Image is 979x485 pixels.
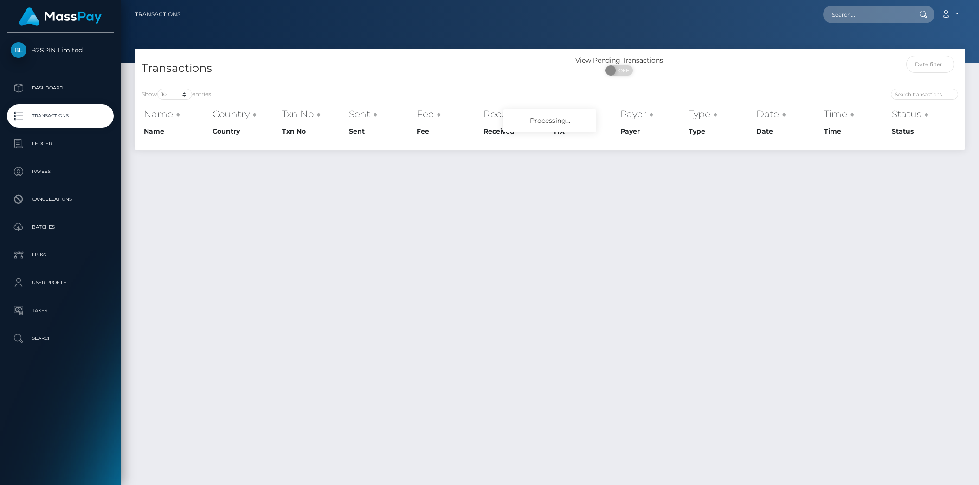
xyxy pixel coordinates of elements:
th: Received [481,124,552,139]
p: Batches [11,220,110,234]
th: Payer [618,124,686,139]
th: Country [210,105,280,123]
th: Date [754,105,822,123]
p: User Profile [11,276,110,290]
th: Fee [414,105,481,123]
th: Status [889,105,958,123]
a: Search [7,327,114,350]
a: Payees [7,160,114,183]
p: Payees [11,165,110,179]
th: Country [210,124,280,139]
a: Cancellations [7,188,114,211]
a: Transactions [135,5,180,24]
a: Batches [7,216,114,239]
a: Ledger [7,132,114,155]
div: Processing... [503,109,596,132]
th: Time [822,105,889,123]
th: Status [889,124,958,139]
a: Transactions [7,104,114,128]
th: Txn No [280,105,347,123]
th: Type [686,124,754,139]
img: MassPay Logo [19,7,102,26]
th: Name [142,124,210,139]
h4: Transactions [142,60,543,77]
th: Sent [347,105,414,123]
p: Transactions [11,109,110,123]
th: Name [142,105,210,123]
th: Payer [618,105,686,123]
input: Search... [823,6,910,23]
a: Links [7,243,114,267]
img: B2SPIN Limited [11,42,26,58]
span: B2SPIN Limited [7,46,114,54]
p: Cancellations [11,192,110,206]
label: Show entries [142,89,211,100]
th: Type [686,105,754,123]
p: Taxes [11,304,110,318]
p: Search [11,332,110,345]
th: Time [822,124,889,139]
a: Taxes [7,299,114,322]
th: F/X [552,105,618,123]
a: User Profile [7,271,114,294]
p: Ledger [11,137,110,151]
select: Showentries [157,89,192,100]
span: OFF [611,65,634,76]
th: Date [754,124,822,139]
th: Txn No [280,124,347,139]
input: Search transactions [891,89,958,100]
th: Received [481,105,552,123]
input: Date filter [906,56,954,73]
th: Fee [414,124,481,139]
th: Sent [347,124,414,139]
a: Dashboard [7,77,114,100]
p: Dashboard [11,81,110,95]
div: View Pending Transactions [550,56,688,65]
p: Links [11,248,110,262]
